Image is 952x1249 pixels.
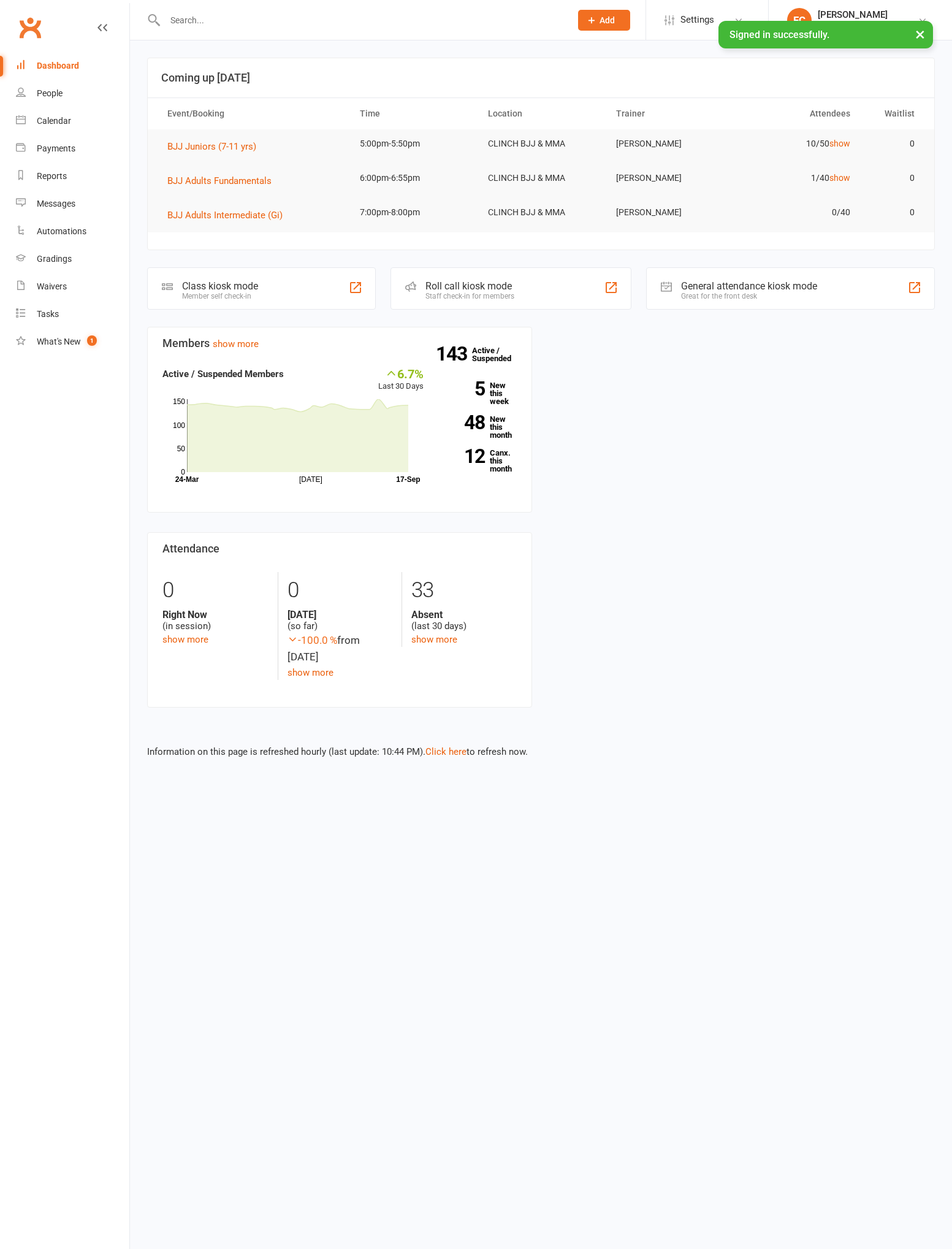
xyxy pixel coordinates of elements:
a: Click here [425,746,466,757]
button: × [909,21,931,47]
a: Waivers [16,273,129,300]
div: (so far) [288,609,393,632]
strong: [DATE] [288,609,393,621]
div: Tasks [37,309,59,319]
div: Messages [37,199,75,208]
div: Waivers [37,281,67,291]
a: show more [411,634,457,645]
div: Clinch Martial Arts Ltd [818,20,902,31]
td: [PERSON_NAME] [605,164,733,193]
td: 0/40 [733,198,861,227]
td: 0 [861,198,926,227]
button: BJJ Adults Fundamentals [167,174,280,188]
div: Class kiosk mode [182,280,258,292]
div: (last 30 days) [411,609,517,632]
strong: Active / Suspended Members [162,369,284,380]
a: Payments [16,135,129,162]
a: 12Canx. this month [442,449,517,473]
strong: 12 [442,447,485,465]
a: 5New this week [442,381,517,405]
div: from [DATE] [288,632,393,665]
span: 1 [87,335,97,346]
div: FC [787,8,812,32]
a: Gradings [16,245,129,273]
h3: Coming up [DATE] [161,72,921,84]
td: 0 [861,164,926,193]
a: People [16,80,129,107]
div: [PERSON_NAME] [818,9,902,20]
button: BJJ Juniors (7-11 yrs) [167,139,265,154]
a: Automations [16,218,129,245]
div: Calendar [37,116,71,126]
td: CLINCH BJJ & MMA [477,129,605,158]
div: 6.7% [378,367,424,380]
div: 0 [288,572,393,609]
button: Add [578,10,630,31]
span: BJJ Juniors (7-11 yrs) [167,141,256,152]
th: Time [349,98,477,129]
div: People [37,88,63,98]
a: 143Active / Suspended [472,337,526,372]
strong: 5 [442,380,485,398]
td: 0 [861,129,926,158]
div: (in session) [162,609,268,632]
div: What's New [37,337,81,346]
span: BJJ Adults Intermediate (Gi) [167,210,283,221]
a: Dashboard [16,52,129,80]
a: What's New1 [16,328,129,356]
div: Great for the front desk [681,292,817,300]
td: 10/50 [733,129,861,158]
th: Waitlist [861,98,926,129]
div: General attendance kiosk mode [681,280,817,292]
td: 1/40 [733,164,861,193]
td: 7:00pm-8:00pm [349,198,477,227]
td: CLINCH BJJ & MMA [477,198,605,227]
h3: Members [162,337,517,349]
th: Location [477,98,605,129]
span: BJJ Adults Fundamentals [167,175,272,186]
div: Reports [37,171,67,181]
a: show [829,139,850,148]
strong: Right Now [162,609,268,621]
th: Attendees [733,98,861,129]
a: Reports [16,162,129,190]
a: show more [213,338,259,349]
th: Event/Booking [156,98,349,129]
td: 6:00pm-6:55pm [349,164,477,193]
a: 48New this month [442,415,517,439]
div: Staff check-in for members [425,292,514,300]
td: [PERSON_NAME] [605,129,733,158]
div: Member self check-in [182,292,258,300]
td: [PERSON_NAME] [605,198,733,227]
span: Signed in successfully. [729,29,829,40]
span: Settings [680,6,714,34]
div: Payments [37,143,75,153]
strong: 143 [436,345,472,363]
a: show [829,173,850,183]
div: Roll call kiosk mode [425,280,514,292]
input: Search... [161,12,562,29]
button: BJJ Adults Intermediate (Gi) [167,208,291,223]
a: show more [162,634,208,645]
span: Add [600,15,615,25]
div: 33 [411,572,517,609]
div: Automations [37,226,86,236]
strong: 48 [442,413,485,432]
a: show more [288,667,333,678]
td: 5:00pm-5:50pm [349,129,477,158]
strong: Absent [411,609,517,621]
div: Gradings [37,254,72,264]
a: Tasks [16,300,129,328]
td: CLINCH BJJ & MMA [477,164,605,193]
div: Dashboard [37,61,79,71]
a: Messages [16,190,129,218]
span: -100.0 % [288,634,337,646]
div: Last 30 Days [378,367,424,393]
div: Information on this page is refreshed hourly (last update: 10:44 PM). to refresh now. [130,727,952,759]
h3: Attendance [162,543,517,555]
th: Trainer [605,98,733,129]
a: Clubworx [15,12,45,43]
a: Calendar [16,107,129,135]
div: 0 [162,572,268,609]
